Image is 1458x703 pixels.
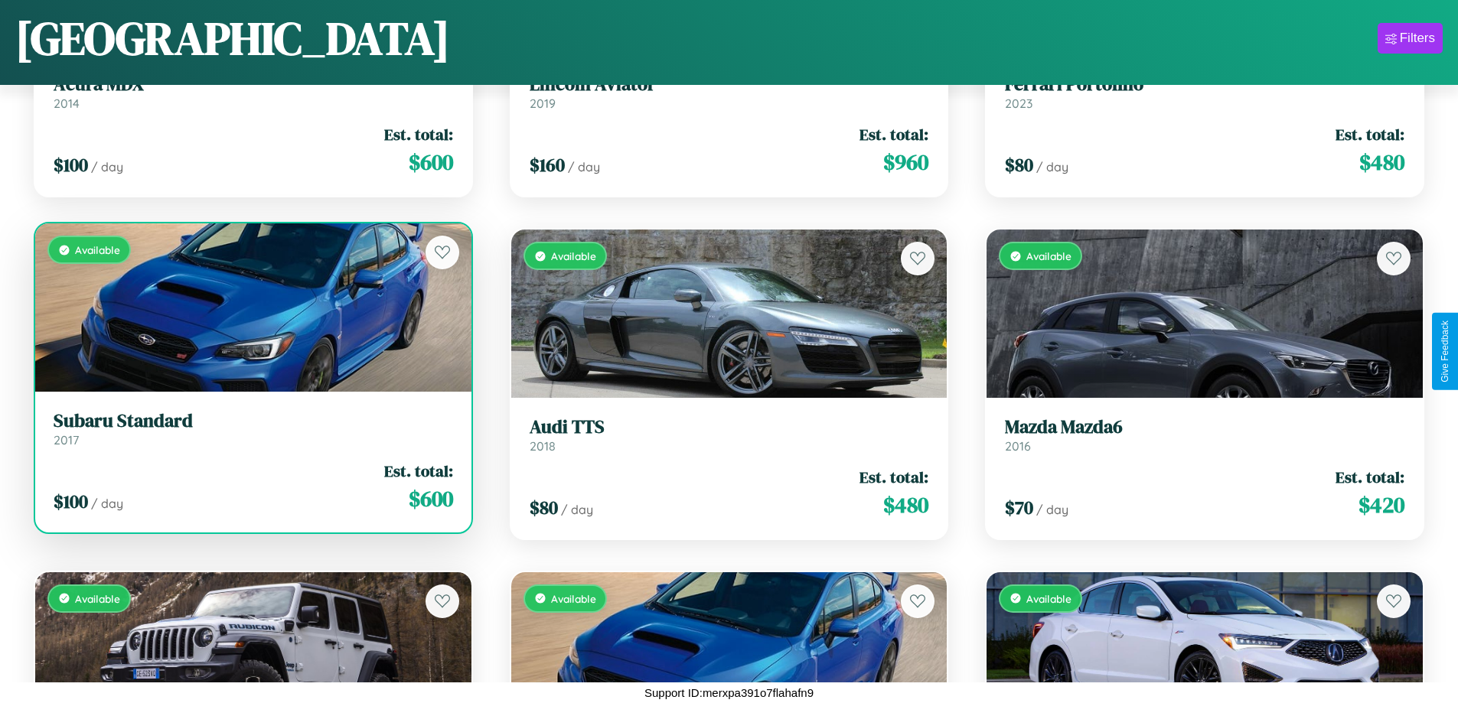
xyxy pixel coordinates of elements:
span: 2018 [530,438,556,454]
span: / day [561,502,593,517]
span: Available [551,249,596,262]
span: 2019 [530,96,556,111]
span: / day [1036,502,1068,517]
h3: Lincoln Aviator [530,73,929,96]
a: Mazda Mazda62016 [1005,416,1404,454]
span: Available [1026,249,1071,262]
p: Support ID: merxpa391o7flahafn9 [644,682,814,703]
span: 2023 [1005,96,1032,111]
div: Give Feedback [1440,321,1450,382]
span: $ 100 [54,489,88,514]
span: $ 600 [409,147,453,177]
span: Available [1026,592,1071,605]
span: Est. total: [1336,466,1404,488]
span: Est. total: [1336,123,1404,145]
span: Est. total: [859,123,928,145]
span: / day [568,159,600,174]
a: Lincoln Aviator2019 [530,73,929,111]
span: Available [75,592,120,605]
span: $ 480 [883,490,928,520]
span: $ 80 [530,495,558,520]
a: Acura MDX2014 [54,73,453,111]
span: Est. total: [384,123,453,145]
div: Filters [1400,31,1435,46]
span: $ 480 [1359,147,1404,177]
a: Audi TTS2018 [530,416,929,454]
span: 2014 [54,96,80,111]
span: 2017 [54,432,79,448]
h3: Subaru Standard [54,410,453,432]
h1: [GEOGRAPHIC_DATA] [15,7,450,70]
h3: Mazda Mazda6 [1005,416,1404,438]
span: $ 80 [1005,152,1033,177]
span: Est. total: [859,466,928,488]
a: Subaru Standard2017 [54,410,453,448]
span: $ 70 [1005,495,1033,520]
h3: Audi TTS [530,416,929,438]
a: Ferrari Portofino2023 [1005,73,1404,111]
span: $ 160 [530,152,565,177]
h3: Ferrari Portofino [1005,73,1404,96]
span: / day [91,496,123,511]
span: Est. total: [384,460,453,482]
span: / day [1036,159,1068,174]
span: $ 420 [1359,490,1404,520]
span: $ 100 [54,152,88,177]
span: Available [551,592,596,605]
button: Filters [1378,23,1443,54]
span: $ 600 [409,483,453,514]
h3: Acura MDX [54,73,453,96]
span: / day [91,159,123,174]
span: $ 960 [883,147,928,177]
span: 2016 [1005,438,1031,454]
span: Available [75,243,120,256]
